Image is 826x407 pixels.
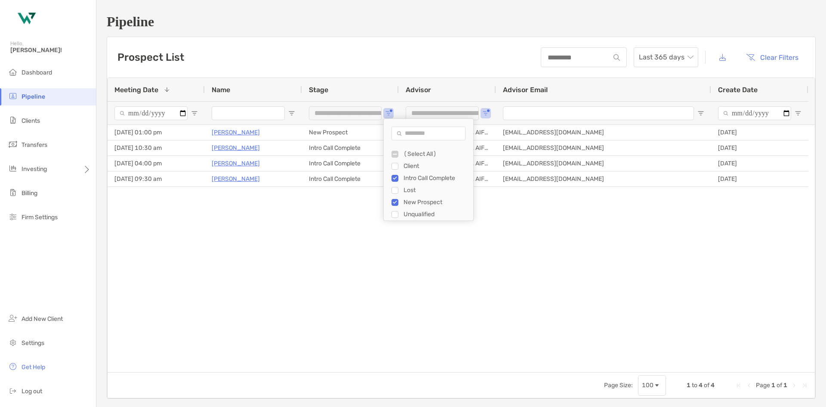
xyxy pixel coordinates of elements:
[404,174,468,182] div: Intro Call Complete
[496,156,711,171] div: [EMAIL_ADDRESS][DOMAIN_NAME]
[117,51,184,63] h3: Prospect List
[22,388,42,395] span: Log out
[302,156,399,171] div: Intro Call Complete
[302,140,399,155] div: Intro Call Complete
[22,117,40,124] span: Clients
[404,186,468,194] div: Lost
[406,86,431,94] span: Advisor
[801,382,808,389] div: Last Page
[746,382,752,389] div: Previous Page
[302,171,399,186] div: Intro Call Complete
[404,199,468,206] div: New Prospect
[212,86,230,94] span: Name
[108,156,205,171] div: [DATE] 04:00 pm
[8,361,18,372] img: get-help icon
[8,385,18,396] img: logout icon
[108,140,205,155] div: [DATE] 10:30 am
[404,162,468,170] div: Client
[22,165,47,173] span: Investing
[496,125,711,140] div: [EMAIL_ADDRESS][DOMAIN_NAME]
[692,382,697,389] span: to
[212,174,260,184] a: [PERSON_NAME]
[212,106,285,120] input: Name Filter Input
[503,106,694,120] input: Advisor Email Filter Input
[638,375,666,396] div: Page Size
[114,86,158,94] span: Meeting Date
[8,211,18,222] img: firm-settings icon
[697,110,704,117] button: Open Filter Menu
[699,382,703,389] span: 4
[212,143,260,153] a: [PERSON_NAME]
[107,14,816,30] h1: Pipeline
[771,382,775,389] span: 1
[22,190,37,197] span: Billing
[642,382,653,389] div: 100
[496,171,711,186] div: [EMAIL_ADDRESS][DOMAIN_NAME]
[777,382,782,389] span: of
[718,106,791,120] input: Create Date Filter Input
[503,86,548,94] span: Advisor Email
[639,48,693,67] span: Last 365 days
[309,86,328,94] span: Stage
[8,163,18,174] img: investing icon
[704,382,709,389] span: of
[10,47,91,54] span: [PERSON_NAME]!
[8,91,18,101] img: pipeline icon
[711,125,808,140] div: [DATE]
[718,86,758,94] span: Create Date
[302,125,399,140] div: New Prospect
[191,110,198,117] button: Open Filter Menu
[391,127,465,140] input: Search filter values
[711,382,715,389] span: 4
[385,110,392,117] button: Open Filter Menu
[10,3,41,34] img: Zoe Logo
[8,139,18,149] img: transfers icon
[108,125,205,140] div: [DATE] 01:00 pm
[384,148,473,221] div: Filter List
[604,382,633,389] div: Page Size:
[114,106,188,120] input: Meeting Date Filter Input
[383,118,474,221] div: Column Filter
[740,48,805,67] button: Clear Filters
[735,382,742,389] div: First Page
[8,337,18,348] img: settings icon
[8,115,18,125] img: clients icon
[711,171,808,186] div: [DATE]
[288,110,295,117] button: Open Filter Menu
[687,382,690,389] span: 1
[22,364,45,371] span: Get Help
[711,156,808,171] div: [DATE]
[22,339,44,347] span: Settings
[108,171,205,186] div: [DATE] 09:30 am
[496,140,711,155] div: [EMAIL_ADDRESS][DOMAIN_NAME]
[711,140,808,155] div: [DATE]
[404,211,468,218] div: Unqualified
[8,187,18,198] img: billing icon
[22,69,52,76] span: Dashboard
[22,315,63,323] span: Add New Client
[212,127,260,138] a: [PERSON_NAME]
[783,382,787,389] span: 1
[756,382,770,389] span: Page
[8,313,18,323] img: add_new_client icon
[795,110,801,117] button: Open Filter Menu
[22,141,47,149] span: Transfers
[22,93,45,100] span: Pipeline
[791,382,798,389] div: Next Page
[482,110,489,117] button: Open Filter Menu
[613,54,620,61] img: input icon
[404,150,468,158] div: (Select All)
[8,67,18,77] img: dashboard icon
[22,214,58,221] span: Firm Settings
[212,158,260,169] a: [PERSON_NAME]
